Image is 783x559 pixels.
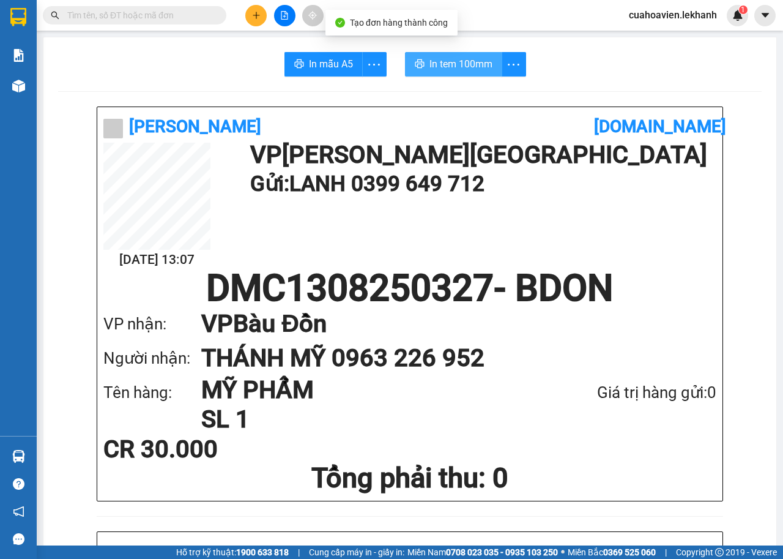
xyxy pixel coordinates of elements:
[294,59,304,70] span: printer
[739,6,748,14] sup: 1
[67,9,212,22] input: Tìm tên, số ĐT hoặc mã đơn
[308,11,317,20] span: aim
[603,547,656,557] strong: 0369 525 060
[335,18,345,28] span: check-circle
[176,546,289,559] span: Hỗ trợ kỹ thuật:
[446,547,558,557] strong: 0708 023 035 - 0935 103 250
[129,116,261,137] b: [PERSON_NAME]
[405,52,502,77] button: printerIn tem 100mm
[429,56,492,72] span: In tem 100mm
[13,533,24,545] span: message
[362,52,387,77] button: more
[143,40,242,57] div: 0822559637
[51,11,59,20] span: search
[201,341,692,375] h1: THÁNH MỸ 0963 226 952
[619,7,727,23] span: cuahoavien.lekhanh
[665,546,667,559] span: |
[12,49,25,62] img: solution-icon
[298,546,300,559] span: |
[103,250,210,270] h2: [DATE] 13:07
[236,547,289,557] strong: 1900 633 818
[201,375,532,405] h1: MỸ PHẨM
[350,18,448,28] span: Tạo đơn hàng thành công
[741,6,745,14] span: 1
[10,8,26,26] img: logo-vxr
[103,270,716,307] h1: DMC1308250327 - BDON
[103,312,201,337] div: VP nhận:
[561,550,565,555] span: ⚪️
[103,462,716,495] h1: Tổng phải thu: 0
[252,11,261,20] span: plus
[754,5,776,26] button: caret-down
[143,25,242,40] div: [PERSON_NAME]
[103,346,201,371] div: Người nhận:
[502,57,525,72] span: more
[284,52,363,77] button: printerIn mẫu A5
[309,546,404,559] span: Cung cấp máy in - giấy in:
[715,548,724,557] span: copyright
[13,478,24,490] span: question-circle
[10,12,29,24] span: Gửi:
[363,57,386,72] span: more
[143,10,242,25] div: An Sương
[245,5,267,26] button: plus
[250,167,710,201] h1: Gửi: LANH 0399 649 712
[13,506,24,517] span: notification
[10,40,135,54] div: THỦY
[201,405,532,434] h1: SL 1
[532,380,716,405] div: Giá trị hàng gửi: 0
[250,143,710,167] h1: VP [PERSON_NAME][GEOGRAPHIC_DATA]
[103,437,306,462] div: CR 30.000
[143,12,173,24] span: Nhận:
[201,307,692,341] h1: VP Bàu Đồn
[10,10,135,40] div: [PERSON_NAME][GEOGRAPHIC_DATA]
[12,450,25,463] img: warehouse-icon
[568,546,656,559] span: Miền Bắc
[309,56,353,72] span: In mẫu A5
[10,54,135,72] div: 0967743924
[732,10,743,21] img: icon-new-feature
[407,546,558,559] span: Miền Nam
[274,5,295,26] button: file-add
[280,11,289,20] span: file-add
[9,79,136,94] div: 30.000
[594,116,726,137] b: [DOMAIN_NAME]
[12,80,25,92] img: warehouse-icon
[103,380,201,405] div: Tên hàng:
[302,5,324,26] button: aim
[760,10,771,21] span: caret-down
[502,52,526,77] button: more
[9,80,28,93] span: CR :
[415,59,425,70] span: printer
